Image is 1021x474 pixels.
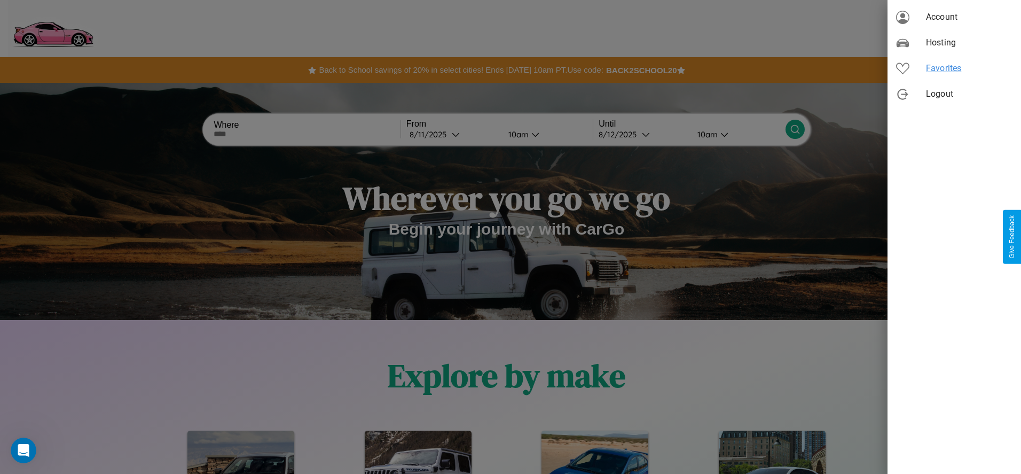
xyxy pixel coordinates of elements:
[11,438,36,463] iframe: Intercom live chat
[926,11,1012,24] span: Account
[1008,215,1016,259] div: Give Feedback
[888,56,1021,81] div: Favorites
[888,30,1021,56] div: Hosting
[926,88,1012,100] span: Logout
[926,62,1012,75] span: Favorites
[926,36,1012,49] span: Hosting
[888,4,1021,30] div: Account
[888,81,1021,107] div: Logout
